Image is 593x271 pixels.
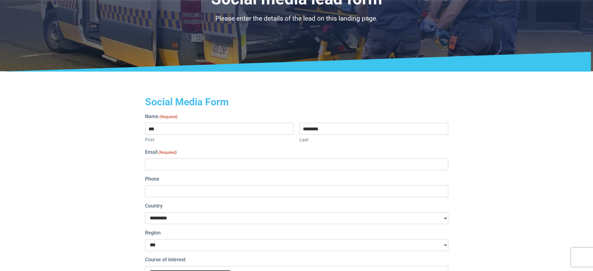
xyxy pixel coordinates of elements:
label: First [145,135,294,143]
span: (Required) [159,114,178,120]
label: Country [145,202,163,210]
label: Course of interest [145,256,185,263]
label: Last [299,135,448,143]
label: Region [145,229,161,237]
label: Phone [145,175,159,183]
label: Email [145,148,177,156]
span: (Required) [158,149,177,156]
legend: Name [145,113,448,120]
h2: Social Media Form [145,96,448,108]
p: Please enter the details of the lead on this landing page. [114,14,480,24]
